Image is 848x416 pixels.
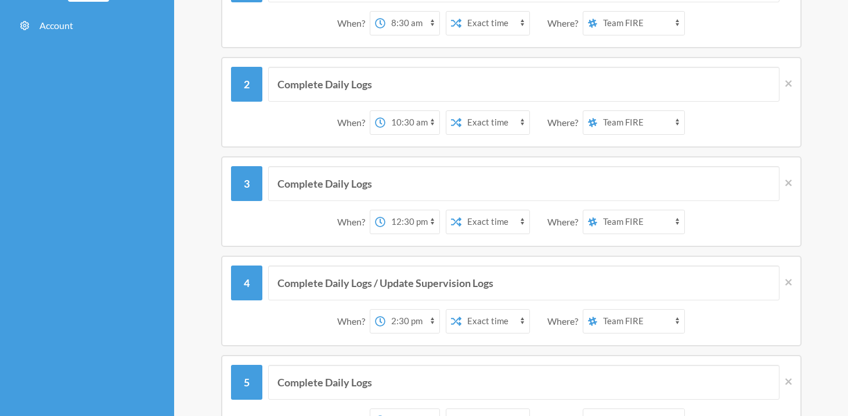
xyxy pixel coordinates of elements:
[547,309,583,333] div: Where?
[337,210,370,234] div: When?
[268,166,780,201] input: Message
[39,20,73,31] span: Account
[268,365,780,400] input: Message
[337,110,370,135] div: When?
[268,266,780,300] input: Message
[337,11,370,35] div: When?
[547,11,583,35] div: Where?
[9,13,165,38] a: Account
[547,110,583,135] div: Where?
[268,67,780,102] input: Message
[547,210,583,234] div: Where?
[337,309,370,333] div: When?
